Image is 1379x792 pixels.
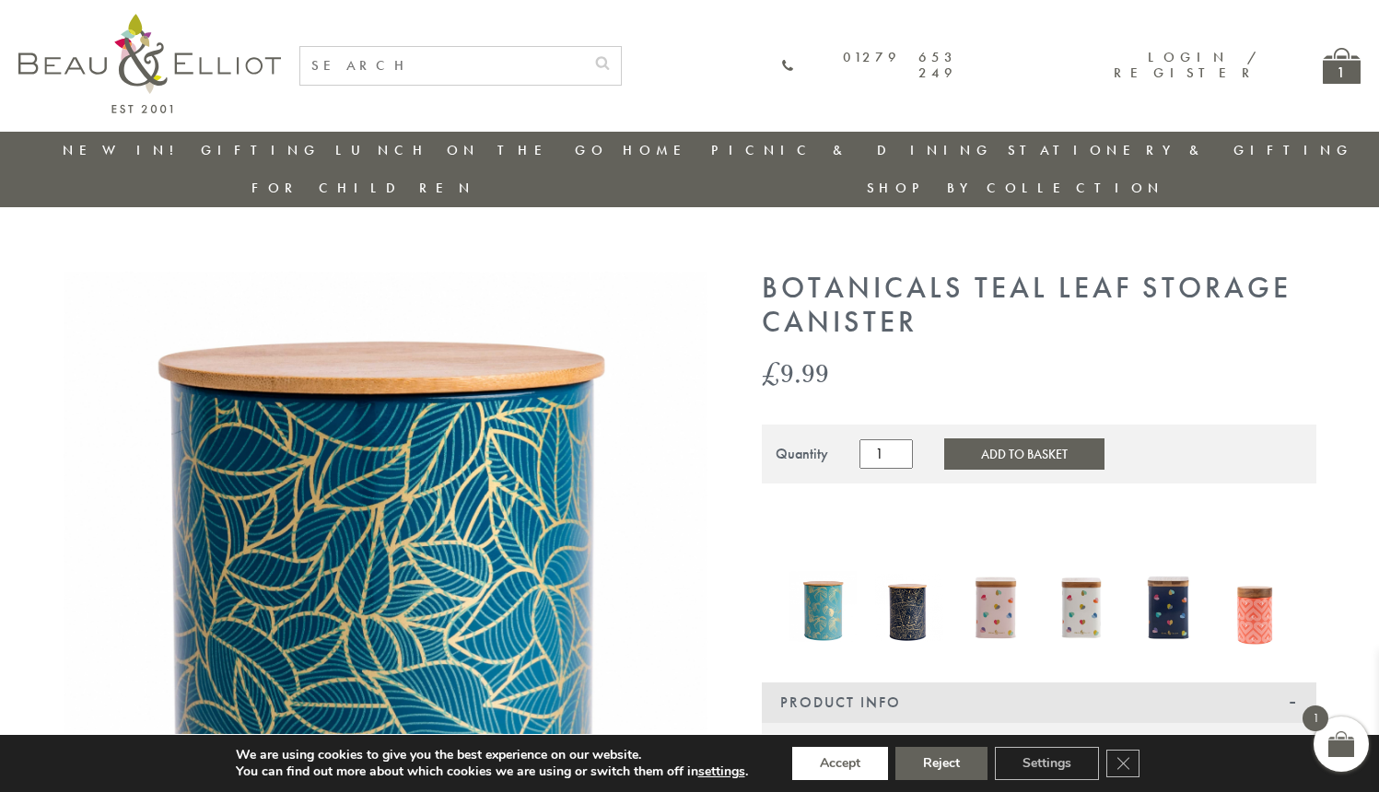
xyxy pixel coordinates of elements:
a: Login / Register [1114,48,1258,82]
input: Product quantity [859,439,913,469]
button: settings [698,763,745,780]
img: logo [18,14,281,113]
bdi: 9.99 [762,354,829,391]
img: Botanicals storage canister [875,572,943,642]
a: Confetti Home Cream Storage Canister [1048,563,1116,655]
a: New in! [63,141,186,159]
a: Gifting [201,141,321,159]
a: Botanicals storage canister [789,571,858,646]
span: 1 [1303,705,1328,731]
a: 01279 653 249 [781,50,958,82]
iframe: Secure express checkout frame [1040,495,1320,539]
h1: Botanicals Teal Leaf Storage Canister [762,272,1316,340]
span: £ [762,354,780,391]
a: Stationery & Gifting [1008,141,1353,159]
div: Product Info [762,682,1316,723]
button: Close GDPR Cookie Banner [1106,750,1139,777]
a: Shop by collection [867,179,1164,197]
img: Confetti Home Navy Storage Canister [1134,563,1202,651]
img: Confetti Home Cream Storage Canister [1048,563,1116,651]
a: 1 [1323,48,1361,84]
a: Confetti Home Blush Storage Canister [962,563,1030,655]
a: Confetti Home Navy Storage Canister [1134,563,1202,655]
a: Home [623,141,696,159]
img: Botanicals storage canister [789,571,858,642]
div: Quantity [776,446,828,462]
p: You can find out more about which cookies we are using or switch them off in . [236,763,748,780]
input: SEARCH [300,47,584,85]
a: For Children [251,179,475,197]
a: Picnic & Dining [711,141,993,159]
a: Lunch On The Go [335,141,608,159]
img: Confetti Home Blush Storage Canister [962,563,1030,651]
p: We are using cookies to give you the best experience on our website. [236,747,748,763]
a: Botanicals storage canister [875,572,943,646]
button: Reject [895,747,988,780]
button: Settings [995,747,1099,780]
a: Vibe Medium Coral Canister [1221,569,1289,648]
button: Accept [792,747,888,780]
iframe: Secure express checkout frame [758,495,1038,539]
img: Vibe Medium Coral Canister [1221,569,1289,645]
button: Add to Basket [944,438,1104,470]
